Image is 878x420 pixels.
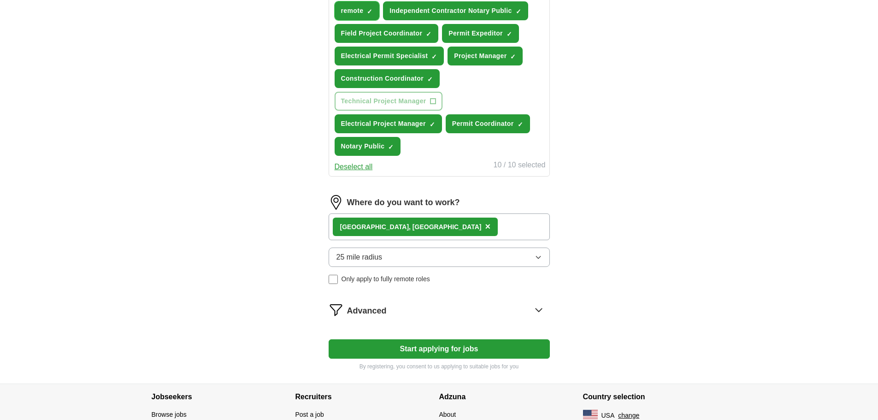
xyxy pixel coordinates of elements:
[427,76,433,83] span: ✓
[507,30,512,38] span: ✓
[336,252,383,263] span: 25 mile radius
[516,8,521,15] span: ✓
[329,339,550,359] button: Start applying for jobs
[335,137,401,156] button: Notary Public✓
[448,29,503,38] span: Permit Expeditor
[367,8,372,15] span: ✓
[341,119,426,129] span: Electrical Project Manager
[329,248,550,267] button: 25 mile radius
[341,74,424,83] span: Construction Coordinator
[335,69,440,88] button: Construction Coordinator✓
[335,24,439,43] button: Field Project Coordinator✓
[388,143,394,151] span: ✓
[431,53,437,60] span: ✓
[342,274,430,284] span: Only apply to fully remote roles
[426,30,431,38] span: ✓
[439,411,456,418] a: About
[152,411,187,418] a: Browse jobs
[335,92,442,111] button: Technical Project Manager
[341,142,385,151] span: Notary Public
[329,302,343,317] img: filter
[446,114,530,133] button: Permit Coordinator✓
[341,29,423,38] span: Field Project Coordinator
[485,221,490,231] span: ×
[335,47,444,65] button: Electrical Permit Specialist✓
[454,51,507,61] span: Project Manager
[341,6,364,16] span: remote
[341,96,426,106] span: Technical Project Manager
[340,222,482,232] div: [GEOGRAPHIC_DATA], [GEOGRAPHIC_DATA]
[452,119,514,129] span: Permit Coordinator
[329,195,343,210] img: location.png
[583,384,727,410] h4: Country selection
[295,411,324,418] a: Post a job
[494,160,546,172] div: 10 / 10 selected
[335,1,380,20] button: remote✓
[347,196,460,209] label: Where do you want to work?
[383,1,528,20] button: Independent Contractor Notary Public✓
[448,47,523,65] button: Project Manager✓
[430,121,435,128] span: ✓
[329,275,338,284] input: Only apply to fully remote roles
[485,220,490,234] button: ×
[335,161,373,172] button: Deselect all
[341,51,428,61] span: Electrical Permit Specialist
[335,114,442,133] button: Electrical Project Manager✓
[347,305,387,317] span: Advanced
[389,6,512,16] span: Independent Contractor Notary Public
[518,121,523,128] span: ✓
[442,24,519,43] button: Permit Expeditor✓
[329,362,550,371] p: By registering, you consent to us applying to suitable jobs for you
[510,53,516,60] span: ✓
